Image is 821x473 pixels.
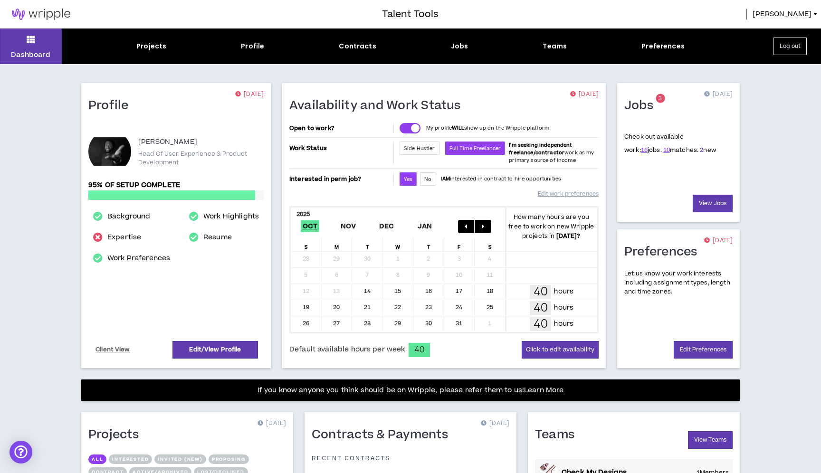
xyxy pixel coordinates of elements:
[700,146,703,154] a: 2
[753,9,811,19] span: [PERSON_NAME]
[382,7,439,21] h3: Talent Tools
[554,286,573,297] p: hours
[10,441,32,464] div: Open Intercom Messenger
[88,427,146,443] h1: Projects
[663,146,670,154] a: 10
[570,90,599,99] p: [DATE]
[289,124,391,132] p: Open to work?
[289,344,405,355] span: Default available hours per week
[301,220,320,232] span: Oct
[441,175,562,183] p: I interested in contract to hire opportunities
[339,220,358,232] span: Nov
[451,41,468,51] div: Jobs
[543,41,567,51] div: Teams
[203,211,259,222] a: Work Highlights
[94,341,132,358] a: Client View
[88,180,264,190] p: 95% of setup complete
[154,454,206,464] button: Invited (new)
[704,236,733,246] p: [DATE]
[138,136,197,148] p: [PERSON_NAME]
[442,175,450,182] strong: AM
[241,41,264,51] div: Profile
[424,176,431,183] span: No
[659,95,662,103] span: 3
[554,319,573,329] p: hours
[663,146,698,154] span: matches.
[88,130,131,173] div: CHRIS C.
[506,212,598,241] p: How many hours are you free to work on new Wripple projects in
[172,341,258,359] a: Edit/View Profile
[258,419,286,428] p: [DATE]
[352,237,383,251] div: T
[524,385,563,395] a: Learn More
[656,94,665,103] sup: 3
[556,232,581,240] b: [DATE] ?
[413,237,444,251] div: T
[203,232,232,243] a: Resume
[509,142,572,156] b: I'm seeking independent freelance/contractor
[289,98,468,114] h1: Availability and Work Status
[291,237,322,251] div: S
[426,124,549,132] p: My profile show up on the Wripple platform
[481,419,509,428] p: [DATE]
[289,172,391,186] p: Interested in perm job?
[522,341,599,359] button: Click to edit availability
[377,220,396,232] span: Dec
[641,41,685,51] div: Preferences
[383,237,414,251] div: W
[88,98,136,114] h1: Profile
[674,341,733,359] a: Edit Preferences
[312,454,391,462] p: Recent Contracts
[509,142,594,164] span: work as my primary source of income
[693,195,733,212] a: View Jobs
[322,237,353,251] div: M
[475,237,506,251] div: S
[289,142,391,155] p: Work Status
[235,90,264,99] p: [DATE]
[704,90,733,99] p: [DATE]
[416,220,434,232] span: Jan
[700,146,716,154] span: new
[624,132,716,154] p: Check out available work:
[688,431,733,449] a: View Teams
[88,454,106,464] button: All
[312,427,455,443] h1: Contracts & Payments
[773,38,807,55] button: Log out
[11,50,50,60] p: Dashboard
[404,176,412,183] span: Yes
[109,454,152,464] button: Interested
[107,232,141,243] a: Expertise
[209,454,249,464] button: Proposing
[624,245,705,260] h1: Preferences
[404,145,435,152] span: Side Hustler
[538,186,599,202] a: Edit work preferences
[452,124,464,132] strong: WILL
[624,269,733,297] p: Let us know your work interests including assignment types, length and time zones.
[535,427,582,443] h1: Teams
[107,253,170,264] a: Work Preferences
[107,211,150,222] a: Background
[641,146,648,154] a: 18
[624,98,660,114] h1: Jobs
[258,385,564,396] p: If you know anyone you think should be on Wripple, please refer them to us!
[138,150,264,167] p: Head Of User Experience & Product Development
[554,303,573,313] p: hours
[444,237,475,251] div: F
[296,210,310,218] b: 2025
[136,41,166,51] div: Projects
[339,41,376,51] div: Contracts
[641,146,662,154] span: jobs.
